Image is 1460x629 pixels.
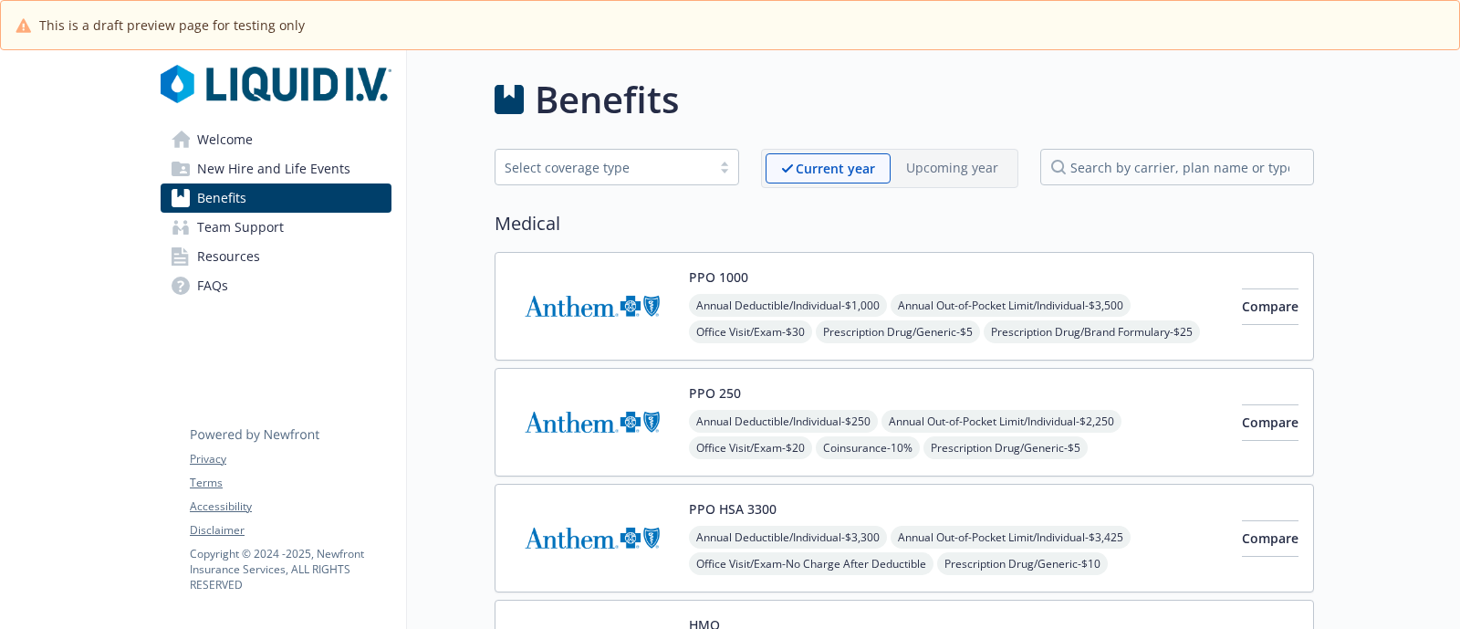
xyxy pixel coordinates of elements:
span: Compare [1242,529,1298,547]
span: This is a draft preview page for testing only [39,16,305,35]
div: Select coverage type [505,158,702,177]
a: New Hire and Life Events [161,154,391,183]
button: Compare [1242,288,1298,325]
span: Annual Deductible/Individual - $3,300 [689,526,887,549]
img: Anthem Blue Cross carrier logo [510,499,674,577]
span: Office Visit/Exam - $30 [689,320,812,343]
button: Compare [1242,520,1298,557]
span: Compare [1242,414,1298,431]
span: Office Visit/Exam - No Charge After Deductible [689,552,933,575]
span: Annual Out-of-Pocket Limit/Individual - $3,425 [891,526,1131,549]
span: Upcoming year [891,153,1014,183]
p: Copyright © 2024 - 2025 , Newfront Insurance Services, ALL RIGHTS RESERVED [190,546,391,592]
img: Anthem Blue Cross carrier logo [510,267,674,345]
p: Current year [796,159,875,178]
a: FAQs [161,271,391,300]
button: PPO HSA 3300 [689,499,777,519]
a: Accessibility [190,498,391,515]
span: Office Visit/Exam - $20 [689,436,812,459]
button: Compare [1242,404,1298,441]
h1: Benefits [535,72,679,127]
span: FAQs [197,271,228,300]
a: Disclaimer [190,522,391,539]
p: Upcoming year [906,158,998,177]
span: Prescription Drug/Generic - $10 [937,552,1108,575]
a: Terms [190,475,391,491]
span: Annual Out-of-Pocket Limit/Individual - $3,500 [891,294,1131,317]
span: Annual Deductible/Individual - $1,000 [689,294,887,317]
span: New Hire and Life Events [197,154,350,183]
span: Prescription Drug/Generic - $5 [923,436,1088,459]
span: Annual Deductible/Individual - $250 [689,410,878,433]
button: PPO 250 [689,383,741,403]
span: Prescription Drug/Generic - $5 [816,320,980,343]
span: Resources [197,242,260,271]
a: Benefits [161,183,391,213]
button: PPO 1000 [689,267,748,287]
input: search by carrier, plan name or type [1040,149,1314,185]
a: Resources [161,242,391,271]
span: Compare [1242,298,1298,315]
span: Coinsurance - 10% [816,436,920,459]
a: Privacy [190,451,391,467]
a: Team Support [161,213,391,242]
span: Prescription Drug/Brand Formulary - $25 [984,320,1200,343]
span: Benefits [197,183,246,213]
a: Welcome [161,125,391,154]
span: Team Support [197,213,284,242]
span: Welcome [197,125,253,154]
img: Anthem Blue Cross carrier logo [510,383,674,461]
h2: Medical [495,210,1314,237]
span: Annual Out-of-Pocket Limit/Individual - $2,250 [881,410,1121,433]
